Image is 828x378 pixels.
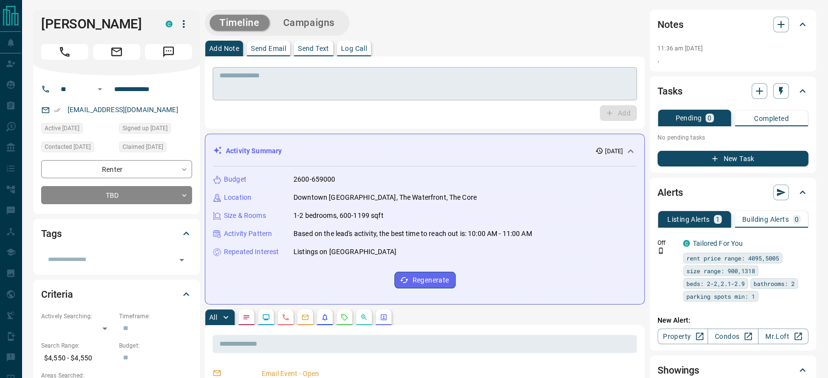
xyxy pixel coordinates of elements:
h2: Notes [658,17,683,32]
div: Renter [41,160,192,178]
svg: Requests [341,313,348,321]
p: Activity Summary [226,146,282,156]
h2: Tasks [658,83,682,99]
div: Mon Aug 11 2025 [41,142,114,155]
p: Budget: [119,341,192,350]
p: Repeated Interest [224,247,279,257]
div: Notes [658,13,808,36]
div: condos.ca [166,21,172,27]
svg: Agent Actions [380,313,388,321]
p: Listing Alerts [667,216,710,223]
span: rent price range: 4095,5005 [686,253,779,263]
p: Log Call [341,45,367,52]
h2: Showings [658,362,699,378]
div: Alerts [658,181,808,204]
p: Actively Searching: [41,312,114,321]
p: Search Range: [41,341,114,350]
div: Mon Aug 11 2025 [41,123,114,137]
p: Send Text [298,45,329,52]
span: bathrooms: 2 [754,279,795,288]
h1: [PERSON_NAME] [41,16,151,32]
span: Message [145,44,192,60]
button: Open [94,83,106,95]
p: Based on the lead's activity, the best time to reach out is: 10:00 AM - 11:00 AM [293,229,532,239]
h2: Criteria [41,286,73,302]
button: New Task [658,151,808,166]
p: Send Email [251,45,286,52]
div: condos.ca [683,240,690,247]
svg: Email Verified [54,107,61,114]
p: 11:36 am [DATE] [658,45,703,52]
h2: Tags [41,226,61,241]
svg: Push Notification Only [658,247,664,254]
span: Contacted [DATE] [45,142,91,152]
p: Size & Rooms [224,211,266,221]
button: Open [175,253,189,267]
a: [EMAIL_ADDRESS][DOMAIN_NAME] [68,106,178,114]
button: Regenerate [394,272,456,288]
p: Location [224,192,251,203]
span: beds: 2-2,2.1-2.9 [686,279,745,288]
p: 1 [716,216,720,223]
p: [DATE] [605,147,623,156]
p: . [658,55,808,65]
p: Building Alerts [742,216,789,223]
div: Tags [41,222,192,245]
a: Tailored For You [693,239,743,247]
div: TBD [41,186,192,204]
a: Condos [707,329,758,344]
p: Pending [675,115,702,121]
span: Claimed [DATE] [122,142,163,152]
span: Signed up [DATE] [122,123,168,133]
svg: Notes [243,313,250,321]
button: Timeline [210,15,269,31]
p: All [209,314,217,321]
div: Activity Summary[DATE] [213,142,636,160]
a: Property [658,329,708,344]
h2: Alerts [658,185,683,200]
p: Completed [754,115,789,122]
a: Mr.Loft [758,329,808,344]
p: 0 [795,216,799,223]
p: 2600-659000 [293,174,335,185]
svg: Listing Alerts [321,313,329,321]
p: Activity Pattern [224,229,272,239]
span: size range: 900,1318 [686,266,755,276]
p: Listings on [GEOGRAPHIC_DATA] [293,247,396,257]
p: $4,550 - $4,550 [41,350,114,366]
svg: Lead Browsing Activity [262,313,270,321]
p: Timeframe: [119,312,192,321]
span: Active [DATE] [45,123,79,133]
div: Criteria [41,283,192,306]
p: 1-2 bedrooms, 600-1199 sqft [293,211,384,221]
span: Email [93,44,140,60]
div: Mon Aug 11 2025 [119,142,192,155]
div: Tasks [658,79,808,103]
p: Add Note [209,45,239,52]
svg: Opportunities [360,313,368,321]
span: Call [41,44,88,60]
button: Campaigns [273,15,344,31]
svg: Calls [282,313,290,321]
span: parking spots min: 1 [686,291,755,301]
svg: Emails [301,313,309,321]
p: New Alert: [658,315,808,326]
p: Budget [224,174,246,185]
p: Downtown [GEOGRAPHIC_DATA], The Waterfront, The Core [293,192,477,203]
p: No pending tasks [658,130,808,145]
p: Off [658,238,677,247]
div: Mon Aug 11 2025 [119,123,192,137]
p: 0 [707,115,711,121]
